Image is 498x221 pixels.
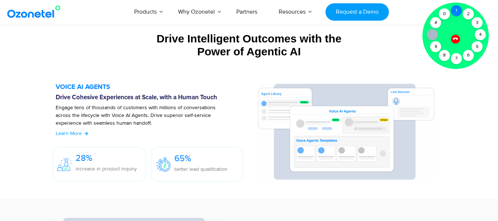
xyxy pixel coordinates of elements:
a: Learn More [56,130,88,137]
div: Drive Intelligent Outcomes with the Power of Agentic AI [22,32,476,58]
p: better lead qualification [174,165,227,173]
div: 2 [463,8,474,20]
span: Learn More [56,130,82,137]
div: 4 [475,29,486,40]
div: 9 [430,41,441,52]
h6: Drive Cohesive Experiences at Scale, with a Human Touch [56,94,250,101]
p: increase in product inquiry [76,165,137,173]
span: 65% [174,153,191,164]
p: Engage tens of thousands of customers with millions of conversations across the lifecycle with Vo... [56,104,231,135]
div: 7 [451,53,462,64]
div: 6 [463,50,474,61]
span: 28% [76,153,93,163]
img: 28% [57,158,72,171]
div: # [430,17,441,28]
div: 1 [451,5,462,16]
img: 65% [156,158,171,171]
a: Request a Demo [325,3,389,21]
h5: VOICE AI AGENTS [56,84,250,90]
div: 8 [439,50,450,61]
div: 5 [472,41,483,52]
div: 0 [439,8,450,20]
div: 3 [472,17,483,28]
